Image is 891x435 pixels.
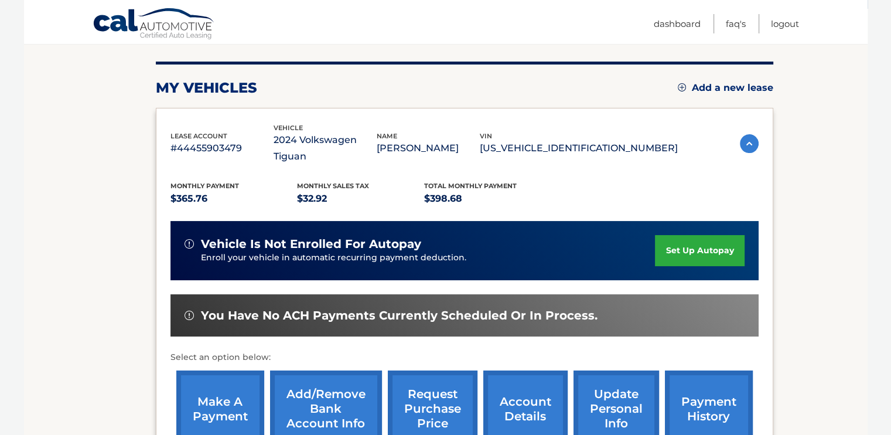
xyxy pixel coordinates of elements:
[185,311,194,320] img: alert-white.svg
[201,237,421,252] span: vehicle is not enrolled for autopay
[424,182,517,190] span: Total Monthly Payment
[274,124,303,132] span: vehicle
[377,140,480,157] p: [PERSON_NAME]
[297,182,369,190] span: Monthly sales Tax
[170,191,298,207] p: $365.76
[170,132,227,140] span: lease account
[201,252,656,264] p: Enroll your vehicle in automatic recurring payment deduction.
[726,14,746,33] a: FAQ's
[655,235,744,266] a: set up autopay
[185,239,194,249] img: alert-white.svg
[93,8,216,42] a: Cal Automotive
[170,351,759,365] p: Select an option below:
[377,132,397,140] span: name
[480,140,678,157] p: [US_VEHICLE_IDENTIFICATION_NUMBER]
[740,134,759,153] img: accordion-active.svg
[274,132,377,165] p: 2024 Volkswagen Tiguan
[678,82,773,94] a: Add a new lease
[678,83,686,91] img: add.svg
[297,191,424,207] p: $32.92
[654,14,701,33] a: Dashboard
[170,182,239,190] span: Monthly Payment
[201,308,598,323] span: You have no ACH payments currently scheduled or in process.
[170,140,274,157] p: #44455903479
[424,191,551,207] p: $398.68
[156,79,257,97] h2: my vehicles
[771,14,799,33] a: Logout
[480,132,492,140] span: vin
